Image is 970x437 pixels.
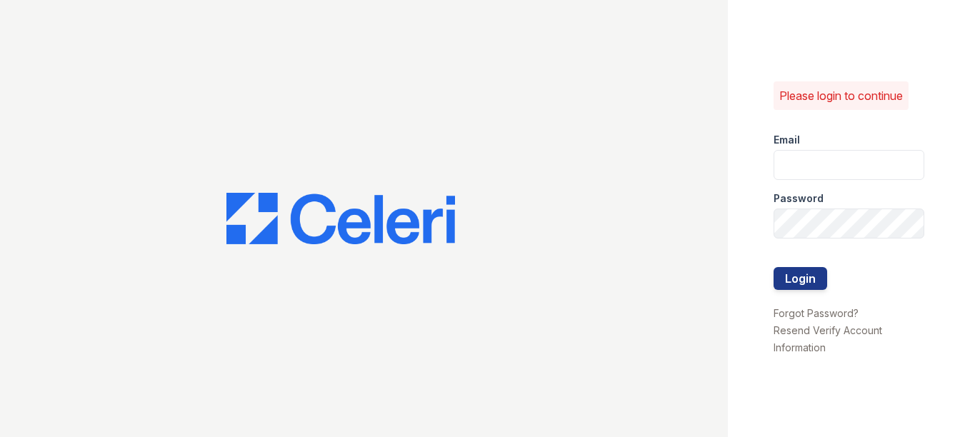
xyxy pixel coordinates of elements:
label: Email [774,133,800,147]
img: CE_Logo_Blue-a8612792a0a2168367f1c8372b55b34899dd931a85d93a1a3d3e32e68fde9ad4.png [226,193,455,244]
a: Resend Verify Account Information [774,324,882,353]
p: Please login to continue [779,87,903,104]
a: Forgot Password? [774,307,859,319]
label: Password [774,191,824,206]
button: Login [774,267,827,290]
